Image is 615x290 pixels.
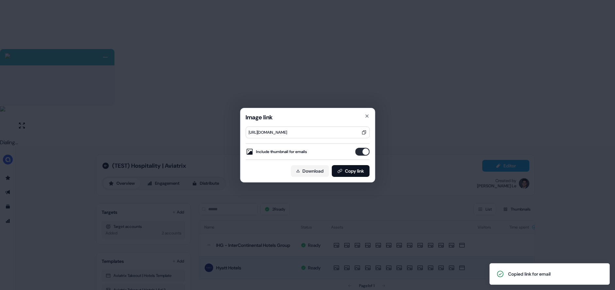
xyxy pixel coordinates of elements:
div: Image link [246,113,369,121]
label: Include thumbnail for emails [246,148,307,156]
button: Copy link [332,165,369,177]
button: [URL][DOMAIN_NAME] [246,127,369,138]
div: Copied link for email [508,271,551,277]
button: Download [291,165,329,177]
div: [URL][DOMAIN_NAME] [248,129,287,136]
